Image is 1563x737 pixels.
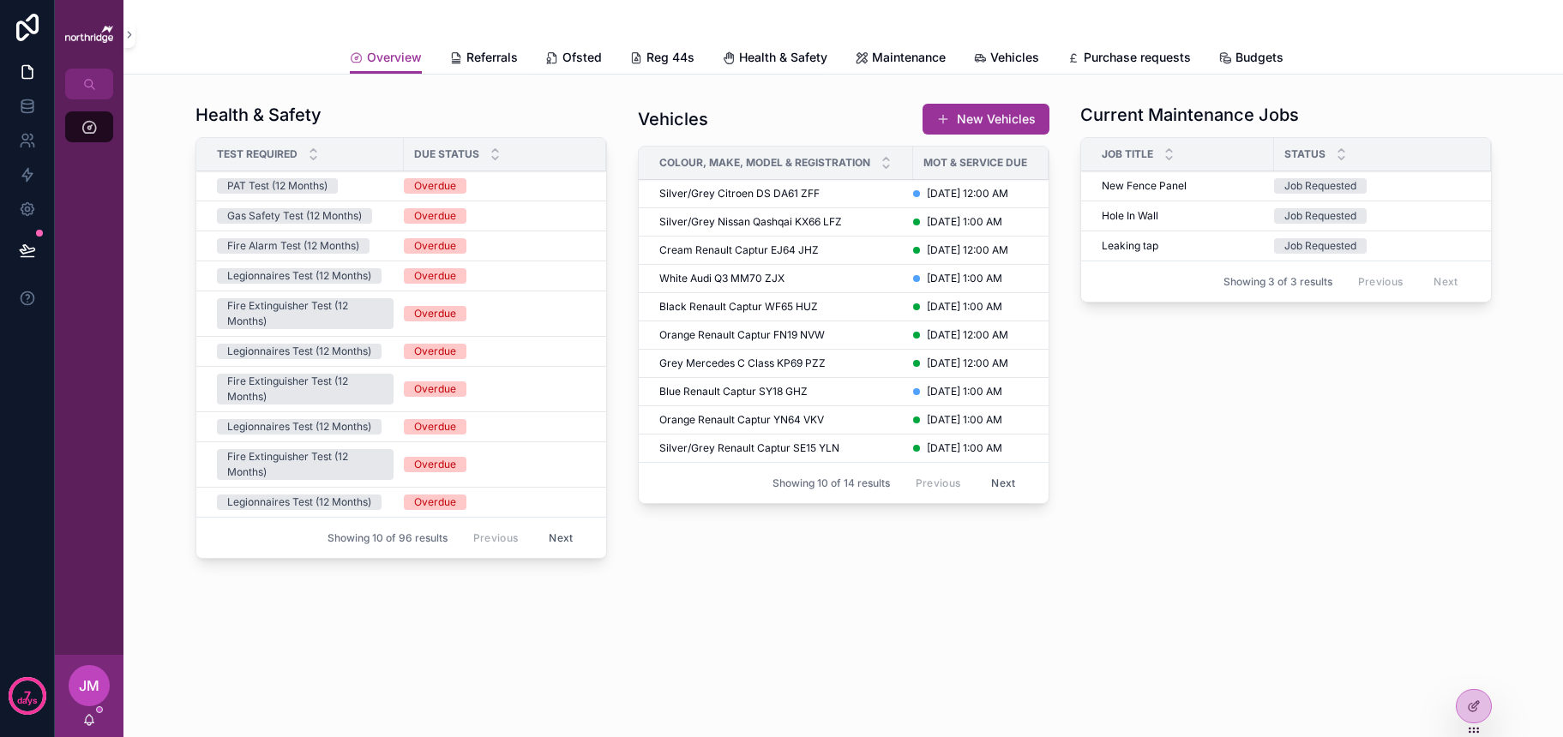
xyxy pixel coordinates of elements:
[227,344,371,359] div: Legionnaires Test (12 Months)
[404,306,586,321] a: Overdue
[217,494,394,510] a: Legionnaires Test (12 Months)
[24,687,31,704] p: 7
[1102,179,1264,193] a: New Fence Panel
[990,49,1039,66] span: Vehicles
[659,413,824,427] span: Orange Renault Captur YN64 VKV
[923,104,1049,135] button: New Vehicles
[227,208,362,224] div: Gas Safety Test (12 Months)
[217,268,394,284] a: Legionnaires Test (12 Months)
[913,272,1028,285] a: [DATE] 1:00 AM
[659,300,818,314] span: Black Renault Captur WF65 HUZ
[414,268,456,284] div: Overdue
[404,419,586,434] a: Overdue
[659,441,903,455] a: Silver/Grey Renault Captur SE15 YLN
[404,381,586,397] a: Overdue
[414,306,456,321] div: Overdue
[927,385,1002,398] span: [DATE] 1:00 AM
[414,238,456,254] div: Overdue
[562,49,602,66] span: Ofsted
[913,328,1028,342] a: [DATE] 12:00 AM
[350,42,422,75] a: Overview
[79,675,99,696] span: JM
[55,99,123,165] div: scrollable content
[646,49,694,66] span: Reg 44s
[927,215,1002,229] span: [DATE] 1:00 AM
[217,238,394,254] a: Fire Alarm Test (12 Months)
[227,238,359,254] div: Fire Alarm Test (12 Months)
[979,470,1027,496] button: Next
[913,385,1028,398] a: [DATE] 1:00 AM
[1102,239,1264,253] a: Leaking tap
[629,42,694,76] a: Reg 44s
[404,178,586,194] a: Overdue
[404,457,586,472] a: Overdue
[973,42,1039,76] a: Vehicles
[217,374,394,404] a: Fire Extinguisher Test (12 Months)
[449,42,518,76] a: Referrals
[659,272,903,285] a: White Audi Q3 MM70 ZJX
[923,156,1027,170] span: MOT & Service Due
[927,272,1002,285] span: [DATE] 1:00 AM
[1102,147,1153,161] span: Job Title
[927,441,1002,455] span: [DATE] 1:00 AM
[1102,179,1187,193] span: New Fence Panel
[227,419,371,434] div: Legionnaires Test (12 Months)
[659,441,839,455] span: Silver/Grey Renault Captur SE15 YLN
[913,187,1028,201] a: [DATE] 12:00 AM
[65,26,113,42] img: App logo
[1284,208,1356,224] div: Job Requested
[414,381,456,397] div: Overdue
[855,42,946,76] a: Maintenance
[927,187,1008,201] span: [DATE] 12:00 AM
[659,357,903,370] a: Grey Mercedes C Class KP69 PZZ
[227,298,383,329] div: Fire Extinguisher Test (12 Months)
[739,49,827,66] span: Health & Safety
[217,178,394,194] a: PAT Test (12 Months)
[1102,239,1158,253] span: Leaking tap
[913,215,1028,229] a: [DATE] 1:00 AM
[404,268,586,284] a: Overdue
[414,419,456,434] div: Overdue
[217,449,394,480] a: Fire Extinguisher Test (12 Months)
[913,413,1028,427] a: [DATE] 1:00 AM
[659,328,903,342] a: Orange Renault Captur FN19 NVW
[367,49,422,66] span: Overview
[17,694,38,708] p: days
[913,441,1028,455] a: [DATE] 1:00 AM
[1274,178,1470,194] a: Job Requested
[659,187,903,201] a: Silver/Grey Citroen DS DA61 ZFF
[772,476,890,490] span: Showing 10 of 14 results
[659,357,826,370] span: Grey Mercedes C Class KP69 PZZ
[1223,275,1332,289] span: Showing 3 of 3 results
[414,208,456,224] div: Overdue
[1284,147,1326,161] span: Status
[1284,238,1356,254] div: Job Requested
[1067,42,1191,76] a: Purchase requests
[414,147,479,161] span: Due Status
[722,42,827,76] a: Health & Safety
[227,374,383,404] div: Fire Extinguisher Test (12 Months)
[328,531,448,545] span: Showing 10 of 96 results
[659,413,903,427] a: Orange Renault Captur YN64 VKV
[927,243,1008,257] span: [DATE] 12:00 AM
[1080,103,1299,127] h1: Current Maintenance Jobs
[227,178,328,194] div: PAT Test (12 Months)
[659,243,819,257] span: Cream Renault Captur EJ64 JHZ
[1102,209,1158,223] span: Hole In Wall
[217,208,394,224] a: Gas Safety Test (12 Months)
[659,300,903,314] a: Black Renault Captur WF65 HUZ
[195,103,322,127] h1: Health & Safety
[1084,49,1191,66] span: Purchase requests
[872,49,946,66] span: Maintenance
[659,215,842,229] span: Silver/Grey Nissan Qashqai KX66 LFZ
[414,457,456,472] div: Overdue
[227,449,383,480] div: Fire Extinguisher Test (12 Months)
[404,208,586,224] a: Overdue
[414,344,456,359] div: Overdue
[1274,238,1470,254] a: Job Requested
[466,49,518,66] span: Referrals
[927,300,1002,314] span: [DATE] 1:00 AM
[913,357,1028,370] a: [DATE] 12:00 AM
[1235,49,1283,66] span: Budgets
